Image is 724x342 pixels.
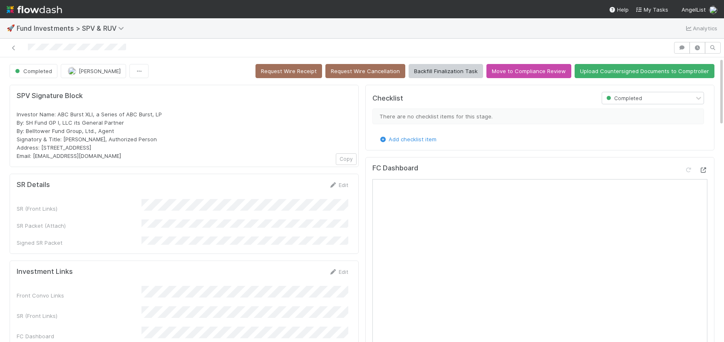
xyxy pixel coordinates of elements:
[329,182,348,188] a: Edit
[635,6,668,13] span: My Tasks
[684,23,717,33] a: Analytics
[17,111,162,159] span: Investor Name: ABC Burst XLI, a Series of ABC Burst, LP By: SH Fund GP I, LLC its General Partner...
[329,268,348,275] a: Edit
[79,68,121,74] span: [PERSON_NAME]
[486,64,571,78] button: Move to Compliance Review
[61,64,126,78] button: [PERSON_NAME]
[255,64,322,78] button: Request Wire Receipt
[17,268,73,276] h5: Investment Links
[372,164,418,172] h5: FC Dashboard
[7,2,62,17] img: logo-inverted-e16ddd16eac7371096b0.svg
[379,136,436,143] a: Add checklist item
[409,64,483,78] button: Backfill Finalization Task
[17,181,50,189] h5: SR Details
[605,95,642,101] span: Completed
[609,5,629,14] div: Help
[13,68,52,74] span: Completed
[10,64,57,78] button: Completed
[17,92,352,100] h5: SPV Signature Block
[682,6,706,13] span: AngelList
[575,64,714,78] button: Upload Countersigned Documents to Comptroller
[17,332,141,340] div: FC Dashboard
[17,312,141,320] div: SR (Front Links)
[372,108,704,124] div: There are no checklist items for this stage.
[68,67,76,75] img: avatar_784ea27d-2d59-4749-b480-57d513651deb.png
[7,25,15,32] span: 🚀
[17,221,141,230] div: SR Packet (Attach)
[17,291,141,300] div: Front Convo Links
[17,239,141,247] div: Signed SR Packet
[17,204,141,213] div: SR (Front Links)
[17,24,128,32] span: Fund Investments > SPV & RUV
[635,5,668,14] a: My Tasks
[372,94,403,103] h5: Checklist
[336,153,357,165] button: Copy
[325,64,405,78] button: Request Wire Cancellation
[709,6,717,14] img: avatar_784ea27d-2d59-4749-b480-57d513651deb.png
